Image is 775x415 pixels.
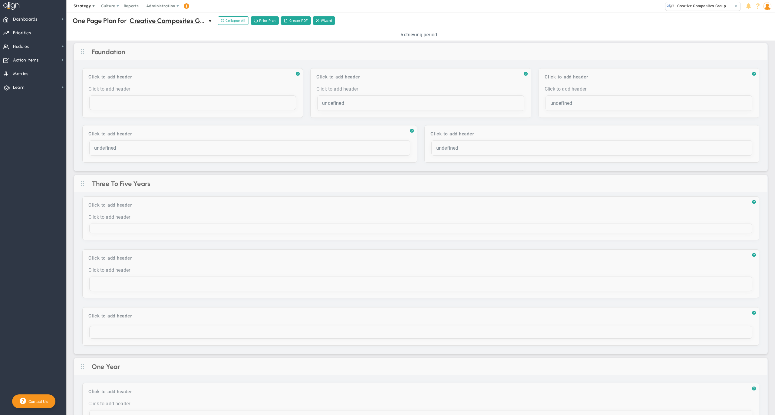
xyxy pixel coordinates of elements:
[208,15,213,26] span: select
[130,15,205,26] span: Creative Composites Group
[101,4,115,8] span: Culture
[13,68,28,80] span: Metrics
[218,16,249,25] button: Collapse All
[313,16,335,25] button: Wizard
[732,2,740,11] span: select
[674,2,726,10] span: Creative Composites Group
[26,399,48,404] span: Contact Us
[667,2,674,10] img: 29977.Company.photo
[13,13,38,26] span: Dashboards
[146,4,175,8] span: Administration
[73,17,127,25] span: One Page Plan for
[281,16,311,25] button: Create PDF
[763,2,771,10] img: 97046.Person.photo
[221,18,246,23] span: Collapse All
[74,4,91,8] span: Strategy
[251,16,279,25] button: Print Plan
[13,40,29,53] span: Huddles
[13,27,31,39] span: Priorities
[13,81,25,94] span: Learn
[13,54,39,67] span: Action Items
[401,32,441,38] span: Retrieving period...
